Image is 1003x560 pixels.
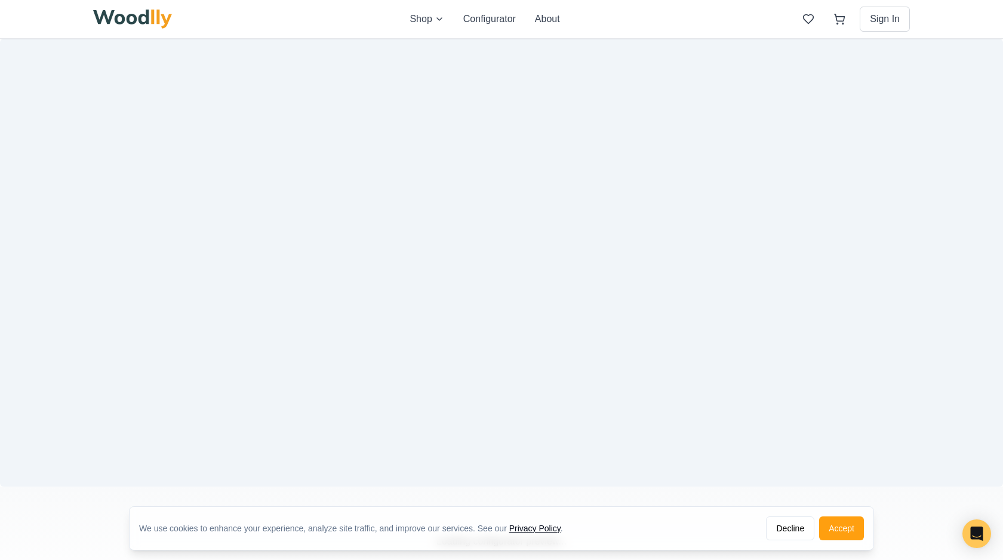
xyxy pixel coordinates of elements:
[93,10,172,29] img: Woodlly
[766,516,814,540] button: Decline
[463,12,516,26] button: Configurator
[819,516,864,540] button: Accept
[860,7,910,32] button: Sign In
[535,12,560,26] button: About
[509,524,561,533] a: Privacy Policy
[410,12,444,26] button: Shop
[139,522,573,534] div: We use cookies to enhance your experience, analyze site traffic, and improve our services. See our .
[962,519,991,548] div: Open Intercom Messenger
